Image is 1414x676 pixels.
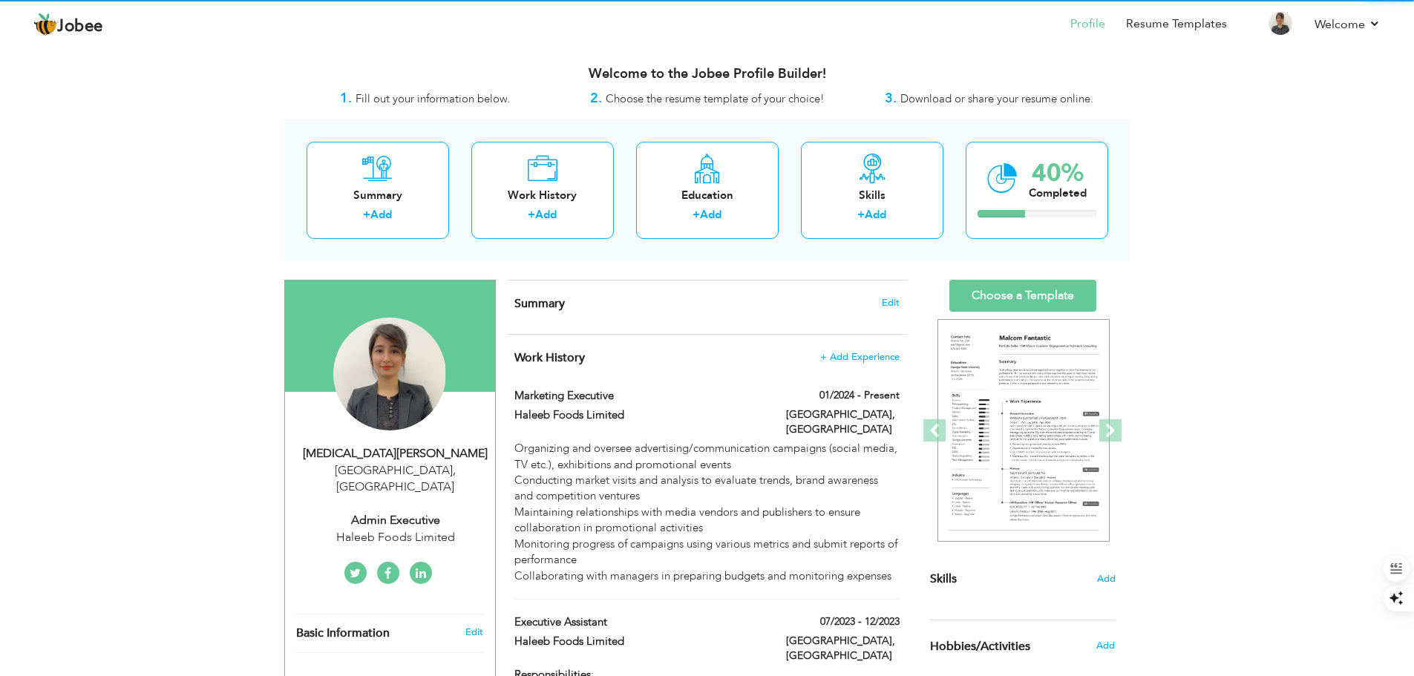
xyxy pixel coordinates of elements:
[33,13,57,36] img: jobee.io
[1269,11,1292,35] img: Profile Img
[786,407,900,437] label: [GEOGRAPHIC_DATA], [GEOGRAPHIC_DATA]
[930,571,957,587] span: Skills
[857,207,865,223] label: +
[340,89,352,108] strong: 1.
[333,318,446,430] img: Syeda Zarmeen
[1029,186,1087,201] div: Completed
[284,67,1130,82] h3: Welcome to the Jobee Profile Builder!
[820,614,900,629] label: 07/2023 - 12/2023
[296,627,390,640] span: Basic Information
[514,634,764,649] label: Haleeb Foods Limited
[606,91,825,106] span: Choose the resume template of your choice!
[528,207,535,223] label: +
[465,626,483,639] a: Edit
[1070,16,1105,33] a: Profile
[865,207,886,222] a: Add
[57,19,103,35] span: Jobee
[514,295,565,312] span: Summary
[33,13,103,36] a: Jobee
[296,512,495,529] div: Admin Executive
[648,188,767,203] div: Education
[1097,572,1116,586] span: Add
[514,614,764,630] label: Executive Assistant
[819,388,900,403] label: 01/2024 - Present
[820,352,900,362] span: + Add Experience
[514,350,899,365] h4: This helps to show the companies you have worked for.
[535,207,557,222] a: Add
[885,89,897,108] strong: 3.
[900,91,1093,106] span: Download or share your resume online.
[514,388,764,404] label: Marketing Executive
[363,207,370,223] label: +
[919,620,1127,672] div: Share some of your professional and personal interests.
[1126,16,1227,33] a: Resume Templates
[514,407,764,423] label: Haleeb Foods Limited
[483,188,602,203] div: Work History
[700,207,721,222] a: Add
[693,207,700,223] label: +
[786,634,900,663] label: [GEOGRAPHIC_DATA], [GEOGRAPHIC_DATA]
[1029,161,1087,186] div: 40%
[1315,16,1381,33] a: Welcome
[370,207,392,222] a: Add
[514,296,899,311] h4: Adding a summary is a quick and easy way to highlight your experience and interests.
[514,441,899,584] div: Organizing and oversee advertising/communication campaigns (social media, TV etc.), exhibitions a...
[949,280,1096,312] a: Choose a Template
[296,462,495,496] div: [GEOGRAPHIC_DATA] [GEOGRAPHIC_DATA]
[356,91,510,106] span: Fill out your information below.
[514,350,585,366] span: Work History
[882,298,900,308] span: Edit
[1096,639,1115,652] span: Add
[813,188,932,203] div: Skills
[453,462,456,479] span: ,
[318,188,437,203] div: Summary
[296,529,495,546] div: Haleeb Foods Limited
[296,445,495,462] div: [MEDICAL_DATA][PERSON_NAME]
[590,89,602,108] strong: 2.
[930,640,1030,654] span: Hobbies/Activities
